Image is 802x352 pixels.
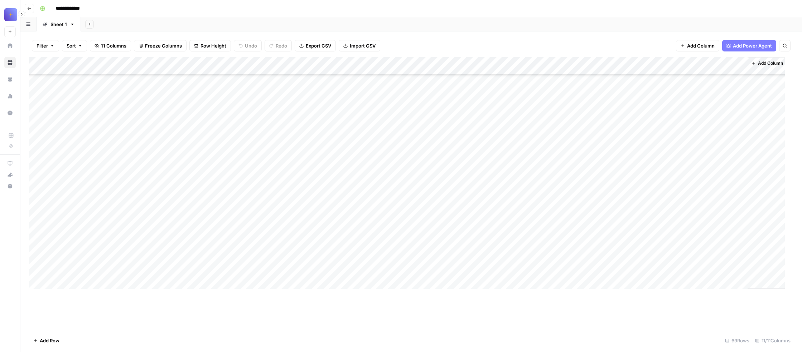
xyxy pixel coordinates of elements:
[4,74,16,85] a: Your Data
[234,40,262,51] button: Undo
[265,40,292,51] button: Redo
[200,42,226,49] span: Row Height
[306,42,331,49] span: Export CSV
[676,40,719,51] button: Add Column
[4,180,16,192] button: Help + Support
[37,42,48,49] span: Filter
[4,6,16,24] button: Workspace: PC
[67,42,76,49] span: Sort
[32,40,59,51] button: Filter
[5,169,15,180] div: What's new?
[722,40,776,51] button: Add Power Agent
[4,8,17,21] img: PC Logo
[295,40,336,51] button: Export CSV
[687,42,715,49] span: Add Column
[40,337,59,344] span: Add Row
[29,335,64,346] button: Add Row
[90,40,131,51] button: 11 Columns
[101,42,126,49] span: 11 Columns
[145,42,182,49] span: Freeze Columns
[749,59,786,68] button: Add Column
[4,169,16,180] button: What's new?
[758,60,783,66] span: Add Column
[50,21,67,28] div: Sheet 1
[4,57,16,68] a: Browse
[245,42,257,49] span: Undo
[189,40,231,51] button: Row Height
[37,17,81,31] a: Sheet 1
[4,158,16,169] a: AirOps Academy
[350,42,376,49] span: Import CSV
[4,107,16,119] a: Settings
[4,90,16,102] a: Usage
[134,40,187,51] button: Freeze Columns
[62,40,87,51] button: Sort
[276,42,287,49] span: Redo
[4,40,16,51] a: Home
[752,335,793,346] div: 11/11 Columns
[722,335,752,346] div: 69 Rows
[733,42,772,49] span: Add Power Agent
[339,40,380,51] button: Import CSV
